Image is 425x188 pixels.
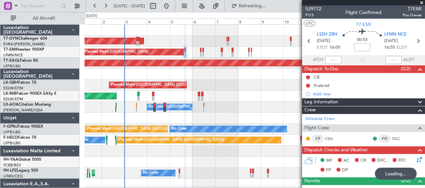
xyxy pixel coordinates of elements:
[3,92,56,96] a: LX-INBFalcon 900EX EASy II
[384,31,407,38] span: LFMN NCE
[325,136,340,142] a: CSU
[3,103,51,107] a: LX-AOACitation Mustang
[403,5,422,12] span: T7EMI
[79,18,102,24] div: 1
[342,167,348,174] span: DP
[87,124,192,134] div: Planned Maint [GEOGRAPHIC_DATA] ([GEOGRAPHIC_DATA])
[86,13,97,19] div: [DATE]
[377,157,387,164] span: DFC,
[3,64,21,69] a: LFPB/LBG
[343,157,349,164] span: AC
[3,163,21,168] a: FCBB/BZV
[238,4,266,8] span: Refreshing...
[304,146,368,154] span: Dispatch Checks and Weather
[326,157,332,164] span: MF
[304,98,338,106] span: Leg Information
[114,3,145,9] span: [DATE] - [DATE]
[3,81,36,85] a: LX-GBHFalcon 7X
[317,44,328,51] span: ETOT
[3,59,38,63] a: T7-EAGLFalcon 8X
[3,108,43,113] a: [PERSON_NAME]/QSA
[361,157,366,164] span: CR
[305,5,321,12] span: 529772
[7,13,73,24] button: All Aircraft
[305,12,321,18] span: P1/3
[326,167,331,174] span: FP
[345,9,382,16] div: Flight Confirmed
[149,102,224,112] div: No Crew [GEOGRAPHIC_DATA] (Dublin Intl)
[314,74,319,80] div: CB
[384,44,395,51] span: 16:55
[3,97,23,102] a: EDLW/DTM
[238,18,261,24] div: 8
[379,135,390,142] div: FO
[3,86,23,91] a: EDLW/DTM
[3,37,18,41] span: T7-DYN
[3,103,19,107] span: LX-AOA
[94,168,168,178] div: Planned Maint Nice ([GEOGRAPHIC_DATA])
[3,158,41,162] a: 9H-YAAGlobal 5000
[17,16,70,21] span: All Aircraft
[3,125,18,129] span: F-GPNJ
[3,136,36,140] a: F-HECDFalcon 7X
[3,130,21,135] a: LFPB/LBG
[111,80,223,90] div: Planned Maint [GEOGRAPHIC_DATA] ([GEOGRAPHIC_DATA] Intl)
[313,91,422,97] div: Add new
[314,83,329,88] div: Prebrief
[3,136,18,140] span: F-HECD
[3,59,20,63] span: T7-EAGL
[317,31,337,38] span: LSZH ZRH
[283,18,306,24] div: 10
[124,18,147,24] div: 3
[215,18,238,24] div: 7
[313,57,324,63] span: ATOT
[143,168,158,178] div: No Crew
[3,48,44,52] a: T7-EMIHawker 900XP
[170,18,192,24] div: 5
[20,1,59,11] input: Trip Number
[312,135,323,142] div: CP
[3,158,18,162] span: 9H-YAA
[403,57,414,63] span: ALDT
[401,65,411,72] span: (0/2)
[317,38,330,44] span: [DATE]
[329,44,340,51] span: 16:00
[3,174,23,179] a: LFMD/CEQ
[171,124,187,134] div: No Crew
[305,116,334,122] a: Schedule Crew
[3,125,43,129] a: F-GPNJFalcon 900EX
[304,65,338,73] span: Dispatch To-Dos
[3,169,38,173] a: 9H-LPZLegacy 500
[357,37,368,43] span: 00:55
[392,136,407,142] a: OLC
[3,92,16,96] span: LX-INB
[356,21,371,28] span: T7-EMI
[119,135,224,145] div: Planned Maint [GEOGRAPHIC_DATA] ([GEOGRAPHIC_DATA])
[304,177,320,185] span: Permits
[401,177,411,184] span: (2/2)
[228,1,268,11] button: Refreshing...
[397,44,407,51] span: ELDT
[398,157,406,164] span: FFC
[3,42,45,47] a: EVRA/[PERSON_NAME]
[304,124,329,132] span: Flight Crew
[85,47,148,57] div: Planned Maint [GEOGRAPHIC_DATA]
[3,81,18,85] span: LX-GBH
[384,38,398,44] span: [DATE]
[3,53,23,58] a: LFMN/NCE
[304,20,315,26] button: UTC
[192,18,215,24] div: 6
[261,18,283,24] div: 9
[3,141,21,146] a: LFPB/LBG
[3,48,16,52] span: T7-EMI
[304,106,316,114] span: Crew
[375,168,417,180] div: Loading...
[102,18,124,24] div: 2
[147,18,170,24] div: 4
[325,56,341,64] input: --:--
[3,169,17,173] span: 9H-LPZ
[3,37,47,41] a: T7-DYNChallenger 604
[403,12,422,18] span: Pos Owner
